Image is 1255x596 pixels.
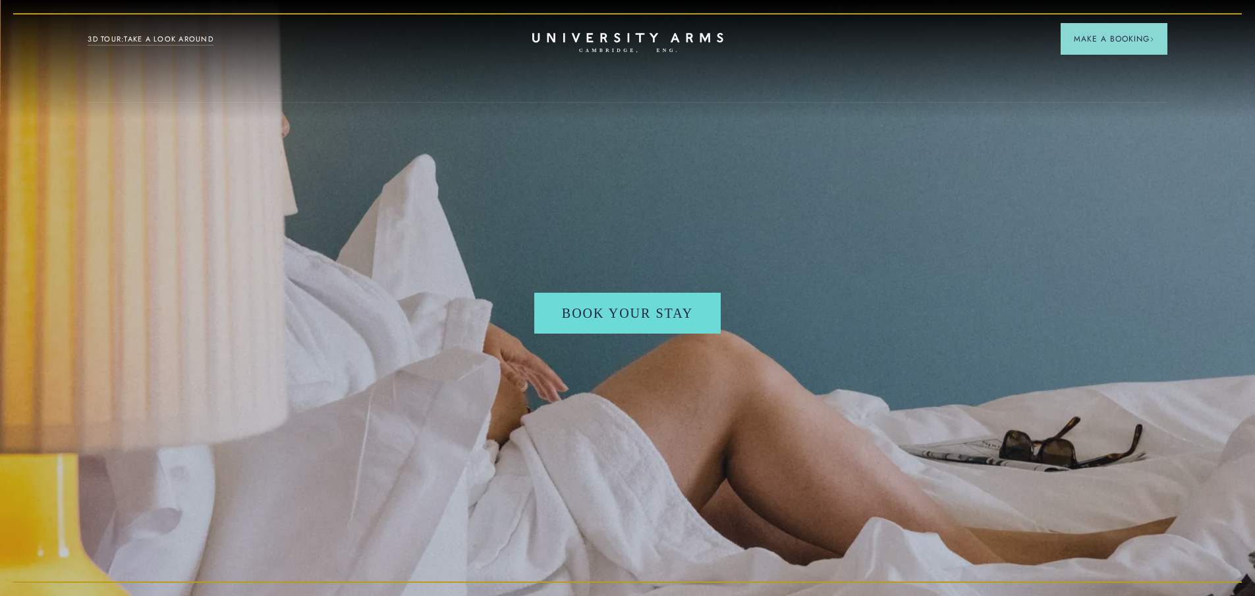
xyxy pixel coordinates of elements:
button: Make a BookingArrow icon [1061,23,1167,55]
a: Home [532,33,723,53]
a: Book your stay [534,293,721,334]
img: Arrow icon [1150,37,1154,42]
span: Make a Booking [1074,33,1154,45]
a: 3D TOUR:TAKE A LOOK AROUND [88,34,213,45]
